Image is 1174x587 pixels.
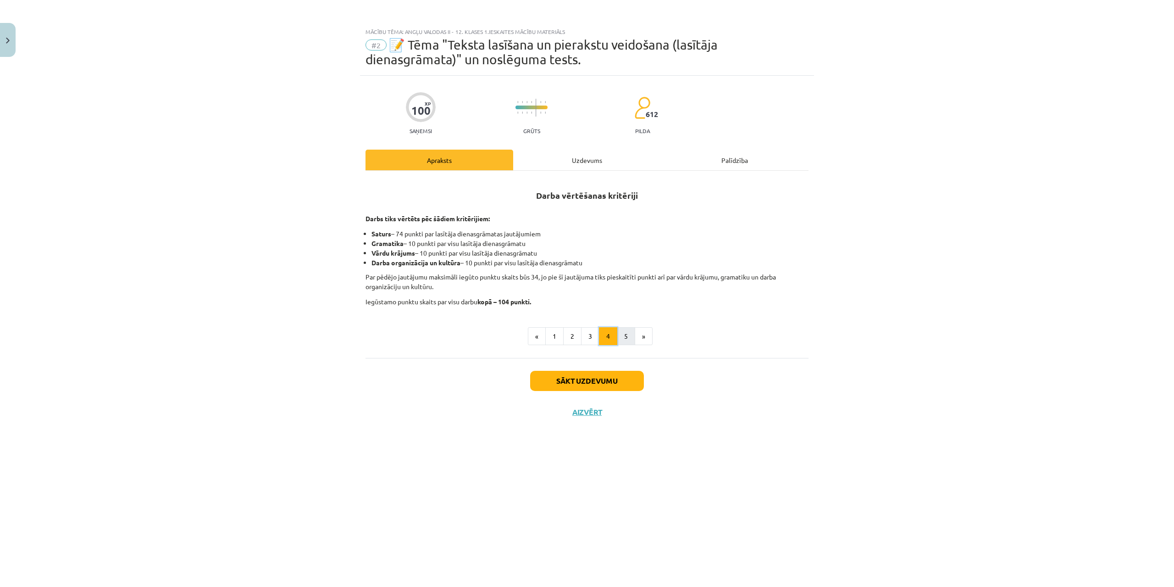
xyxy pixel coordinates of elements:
button: Sākt uzdevumu [530,371,644,391]
button: « [528,327,546,346]
strong: Darba vērtēšanas kritēriji [536,190,638,201]
p: Saņemsi [406,128,436,134]
p: Par pēdējo jautājumu maksimāli iegūto punktu skaits būs 34, jo pie šī jautājuma tiks pieskaitīti ... [365,272,809,291]
p: pilda [635,128,650,134]
span: XP [425,101,431,106]
button: 1 [545,327,564,346]
div: Mācību tēma: Angļu valodas ii - 12. klases 1.ieskaites mācību materiāls [365,28,809,35]
img: icon-short-line-57e1e144782c952c97e751825c79c345078a6d821885a25fce030b3d8c18986b.svg [522,112,523,114]
strong: Darba organizācija un kultūra [371,258,460,267]
img: icon-short-line-57e1e144782c952c97e751825c79c345078a6d821885a25fce030b3d8c18986b.svg [540,101,541,103]
button: 4 [599,327,617,346]
button: Aizvērt [570,408,604,417]
li: – 74 punkti par lasītāja dienasgrāmatas jautājumiem [371,229,809,239]
li: – 10 punkti par visu lasītāja dienasgrāmatu [371,239,809,248]
div: Uzdevums [513,150,661,170]
div: 100 [411,104,431,117]
span: 📝 Tēma "Teksta lasīšana un pierakstu veidošana (lasītāja dienasgrāmata)" un noslēguma tests. [365,37,718,67]
p: Iegūstamo punktu skaits par visu darbu [365,297,809,307]
div: Palīdzība [661,150,809,170]
img: icon-long-line-d9ea69661e0d244f92f715978eff75569469978d946b2353a9bb055b3ed8787d.svg [536,99,537,117]
span: #2 [365,39,387,50]
img: icon-short-line-57e1e144782c952c97e751825c79c345078a6d821885a25fce030b3d8c18986b.svg [545,112,546,114]
img: icon-short-line-57e1e144782c952c97e751825c79c345078a6d821885a25fce030b3d8c18986b.svg [526,112,527,114]
strong: Vārdu krājums [371,249,415,257]
strong: kopā – 104 punkti. [477,297,531,306]
img: students-c634bb4e5e11cddfef0936a35e636f08e4e9abd3cc4e673bd6f9a4125e45ecb1.svg [634,96,650,119]
strong: Saturs [371,229,391,238]
img: icon-short-line-57e1e144782c952c97e751825c79c345078a6d821885a25fce030b3d8c18986b.svg [522,101,523,103]
button: 5 [617,327,635,346]
span: 612 [646,110,658,118]
img: icon-short-line-57e1e144782c952c97e751825c79c345078a6d821885a25fce030b3d8c18986b.svg [531,112,532,114]
img: icon-short-line-57e1e144782c952c97e751825c79c345078a6d821885a25fce030b3d8c18986b.svg [540,112,541,114]
img: icon-short-line-57e1e144782c952c97e751825c79c345078a6d821885a25fce030b3d8c18986b.svg [531,101,532,103]
strong: Gramatika [371,239,404,247]
nav: Page navigation example [365,327,809,346]
img: icon-short-line-57e1e144782c952c97e751825c79c345078a6d821885a25fce030b3d8c18986b.svg [526,101,527,103]
p: Grūts [523,128,540,134]
button: » [635,327,653,346]
li: – 10 punkti par visu lasītāja dienasgrāmatu [371,258,809,268]
img: icon-short-line-57e1e144782c952c97e751825c79c345078a6d821885a25fce030b3d8c18986b.svg [545,101,546,103]
img: icon-short-line-57e1e144782c952c97e751825c79c345078a6d821885a25fce030b3d8c18986b.svg [517,112,518,114]
img: icon-short-line-57e1e144782c952c97e751825c79c345078a6d821885a25fce030b3d8c18986b.svg [517,101,518,103]
button: 3 [581,327,599,346]
div: Apraksts [365,150,513,170]
img: icon-close-lesson-0947bae3869378f0d4975bcd49f059093ad1ed9edebbc8119c70593378902aed.svg [6,38,10,44]
button: 2 [563,327,581,346]
strong: Darbs tiks vērtēts pēc šādiem kritērijiem: [365,214,490,223]
li: – 10 punkti par visu lasītāja dienasgrāmatu [371,248,809,258]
